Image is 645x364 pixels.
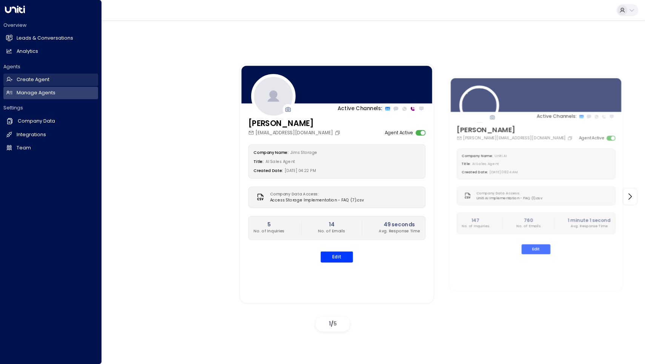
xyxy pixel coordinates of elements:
label: Company Data Access: [270,192,361,197]
h2: Overview [3,22,98,29]
p: Avg. Response Time [568,224,610,229]
p: No. of Emails [318,229,345,235]
span: AI Sales Agent [472,162,499,167]
label: Created Date: [462,170,488,175]
span: [DATE] 08:24 AM [490,170,518,175]
div: [PERSON_NAME][EMAIL_ADDRESS][DOMAIN_NAME] [457,135,574,141]
a: Leads & Conversations [3,32,98,45]
h2: Company Data [18,118,55,125]
span: [DATE] 04:22 PM [285,168,316,174]
div: / [316,316,350,332]
a: Manage Agents [3,87,98,99]
a: Integrations [3,129,98,141]
h2: Manage Agents [17,89,55,97]
label: Company Data Access: [476,191,539,196]
span: 1 [329,320,331,327]
button: Copy [567,136,574,141]
h2: 760 [516,217,541,224]
p: No. of Inquiries [253,229,284,235]
button: Edit [522,244,551,255]
h3: [PERSON_NAME] [457,125,574,135]
h2: Analytics [17,48,38,55]
h2: 14 [318,221,345,229]
button: Copy [335,130,342,136]
a: Team [3,142,98,154]
label: Company Name: [253,150,288,155]
h2: Leads & Conversations [17,35,73,42]
label: Agent Active [385,130,413,137]
span: Uniti AI Implementation - FAQ (1).csv [476,196,542,201]
label: Title: [462,162,471,167]
span: Uniti AI [494,154,507,158]
label: Company Name: [462,154,493,158]
span: Jims Storage [290,150,318,155]
h2: Agents [3,63,98,70]
img: 123_headshot.jpg [459,86,499,126]
h2: 5 [253,221,284,229]
h3: [PERSON_NAME] [248,118,342,130]
h2: Settings [3,104,98,111]
p: No. of Inquiries [462,224,489,229]
h2: 1 minute 1 second [568,217,610,224]
p: Avg. Response Time [379,229,420,235]
button: Edit [321,252,353,263]
a: Analytics [3,45,98,58]
p: No. of Emails [516,224,541,229]
h2: Integrations [17,131,46,138]
p: Active Channels: [338,105,382,113]
p: Active Channels: [537,114,576,120]
div: [EMAIL_ADDRESS][DOMAIN_NAME] [248,130,342,137]
span: AI Sales Agent [266,159,295,164]
h2: 49 seconds [379,221,420,229]
h2: Team [17,144,31,152]
span: Access Storage Implementation - FAQ (7).csv [270,198,364,203]
label: Agent Active [579,135,604,141]
a: Create Agent [3,74,98,86]
label: Created Date: [253,168,283,174]
h2: 147 [462,217,489,224]
a: Company Data [3,115,98,127]
h2: Create Agent [17,76,49,83]
label: Title: [253,159,264,164]
span: 5 [333,320,337,327]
